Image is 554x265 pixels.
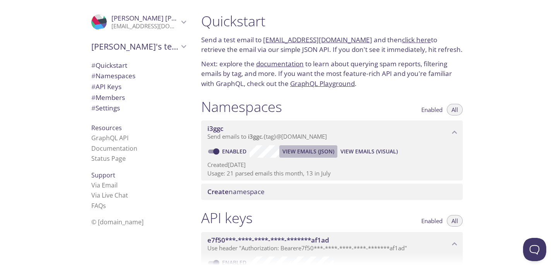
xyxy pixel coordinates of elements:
span: i3ggc [248,132,262,140]
a: GraphQL API [91,134,128,142]
div: i3ggc namespace [201,120,463,145]
span: Members [91,93,125,102]
a: documentation [256,59,304,68]
a: FAQ [91,201,106,210]
div: Team Settings [85,103,192,114]
span: View Emails (Visual) [340,147,398,156]
p: Created [DATE] [207,161,457,169]
span: View Emails (JSON) [282,147,334,156]
div: Brian's team [85,36,192,57]
button: Enabled [417,104,447,115]
span: s [103,201,106,210]
div: Create namespace [201,184,463,200]
a: Status Page [91,154,126,163]
p: Usage: 21 parsed emails this month, 13 in July [207,169,457,177]
iframe: Help Scout Beacon - Open [523,238,546,261]
span: Resources [91,124,122,132]
span: namespace [207,187,265,196]
span: Create [207,187,229,196]
p: [EMAIL_ADDRESS][DOMAIN_NAME] [111,22,179,30]
span: # [91,61,96,70]
span: [PERSON_NAME] [PERSON_NAME] [111,14,217,22]
a: Via Live Chat [91,191,128,200]
span: [PERSON_NAME]'s team [91,41,179,52]
button: All [447,104,463,115]
a: GraphQL Playground [290,79,355,88]
div: Namespaces [85,71,192,81]
button: All [447,215,463,227]
a: Enabled [221,148,250,155]
div: Brian Brian [85,9,192,35]
span: Support [91,171,115,179]
button: View Emails (Visual) [337,145,401,158]
span: Quickstart [91,61,127,70]
a: click here [402,35,431,44]
button: Enabled [417,215,447,227]
a: Documentation [91,144,137,153]
div: API Keys [85,81,192,92]
div: Members [85,92,192,103]
div: Quickstart [85,60,192,71]
span: # [91,82,96,91]
h1: Quickstart [201,12,463,30]
span: # [91,93,96,102]
span: API Keys [91,82,121,91]
span: © [DOMAIN_NAME] [91,218,144,226]
span: # [91,71,96,80]
span: Namespaces [91,71,135,80]
span: # [91,103,96,112]
button: View Emails (JSON) [279,145,337,158]
a: [EMAIL_ADDRESS][DOMAIN_NAME] [263,35,372,44]
p: Send a test email to and then to retrieve the email via our simple JSON API. If you don't see it ... [201,35,463,55]
span: i3ggc [207,124,224,133]
a: Via Email [91,181,118,189]
p: Next: explore the to learn about querying spam reports, filtering emails by tag, and more. If you... [201,59,463,89]
span: Settings [91,103,120,112]
h1: Namespaces [201,98,282,115]
span: Send emails to . {tag} @[DOMAIN_NAME] [207,132,327,140]
h1: API keys [201,209,253,227]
